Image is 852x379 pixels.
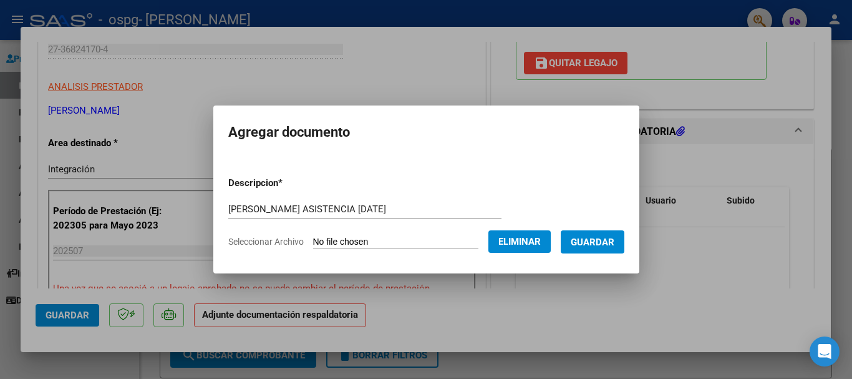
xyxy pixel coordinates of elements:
p: Descripcion [228,176,347,190]
span: Seleccionar Archivo [228,237,304,247]
h2: Agregar documento [228,121,624,144]
span: Eliminar [498,236,541,247]
div: Open Intercom Messenger [810,337,840,367]
button: Guardar [561,230,624,253]
button: Eliminar [488,230,551,253]
span: Guardar [571,237,614,248]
